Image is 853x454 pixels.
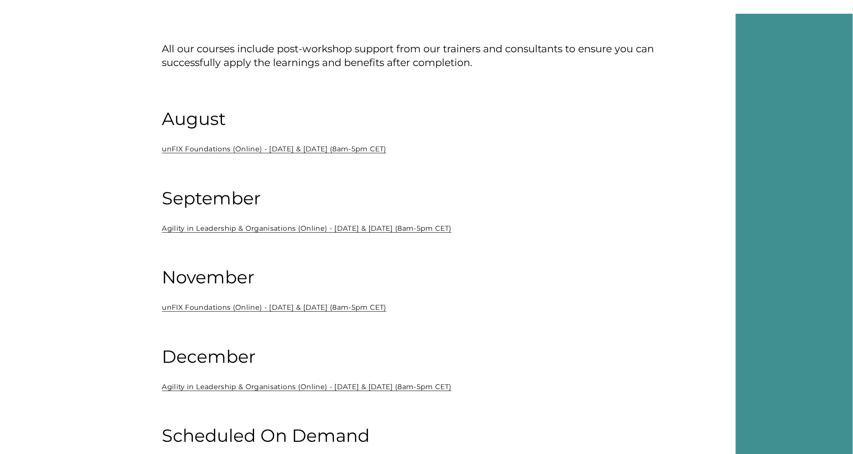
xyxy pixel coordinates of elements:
a: Agility in Leadership & Organisations (Online) - [DATE] & [DATE] (8am-5pm CET) [162,224,451,232]
a: Agility in Leadership & Organisations (Online) - [DATE] & [DATE] (8am-5pm CET) [162,382,451,391]
h4: All our courses include post-workshop support from our trainers and consultants to ensure you can... [162,42,691,70]
h3: November [162,266,691,289]
h3: August [162,107,691,130]
h3: Scheduled On Demand [162,424,691,447]
a: unFIX Foundations (Online) - [DATE] & [DATE] (8am-5pm CET) [162,145,386,153]
h3: September [162,187,691,210]
h3: December [162,345,691,368]
a: unFIX Foundations (Online) - [DATE] & [DATE] (8am-5pm CET) [162,303,386,311]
